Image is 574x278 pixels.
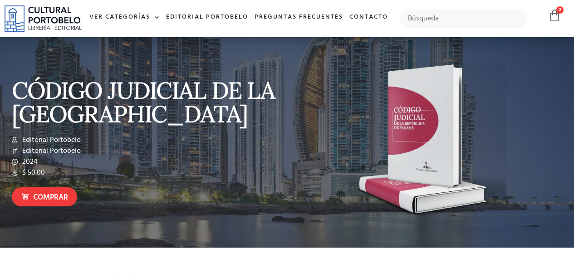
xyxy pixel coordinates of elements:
span: Comprar [33,192,68,204]
a: 0 [548,9,561,22]
a: Preguntas frecuentes [251,8,346,27]
span: 2024 [20,156,38,167]
span: $ 50.00 [20,167,45,178]
span: Editorial Portobelo [20,135,81,146]
span: 0 [556,6,564,14]
a: Ver Categorías [86,8,163,27]
p: CÓDIGO JUDICIAL DE LA [GEOGRAPHIC_DATA] [12,78,283,126]
span: Editorial Portobelo [20,146,81,156]
a: Comprar [12,187,77,207]
a: Contacto [346,8,391,27]
input: Búsqueda [400,9,527,28]
a: Editorial Portobelo [163,8,251,27]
